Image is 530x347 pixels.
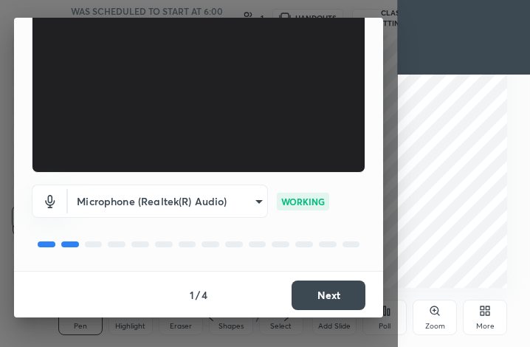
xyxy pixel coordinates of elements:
[292,281,365,310] button: Next
[202,287,207,303] h4: 4
[476,323,495,330] div: More
[190,287,194,303] h4: 1
[196,287,200,303] h4: /
[281,195,325,208] p: WORKING
[425,323,445,330] div: Zoom
[68,185,268,218] div: Integrated Webcam (0c45:6730)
